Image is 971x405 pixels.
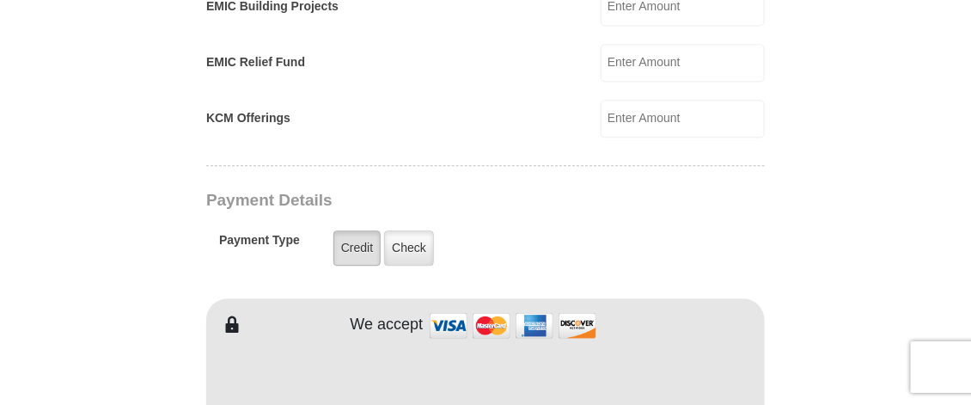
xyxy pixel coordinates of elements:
label: Credit [333,230,381,266]
img: credit cards accepted [427,307,599,344]
label: KCM Offerings [206,109,290,127]
label: Check [384,230,434,266]
input: Enter Amount [601,44,765,82]
h3: Payment Details [206,191,644,211]
h5: Payment Type [219,233,300,256]
h4: We accept [351,316,424,334]
input: Enter Amount [601,100,765,138]
label: EMIC Relief Fund [206,53,305,71]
